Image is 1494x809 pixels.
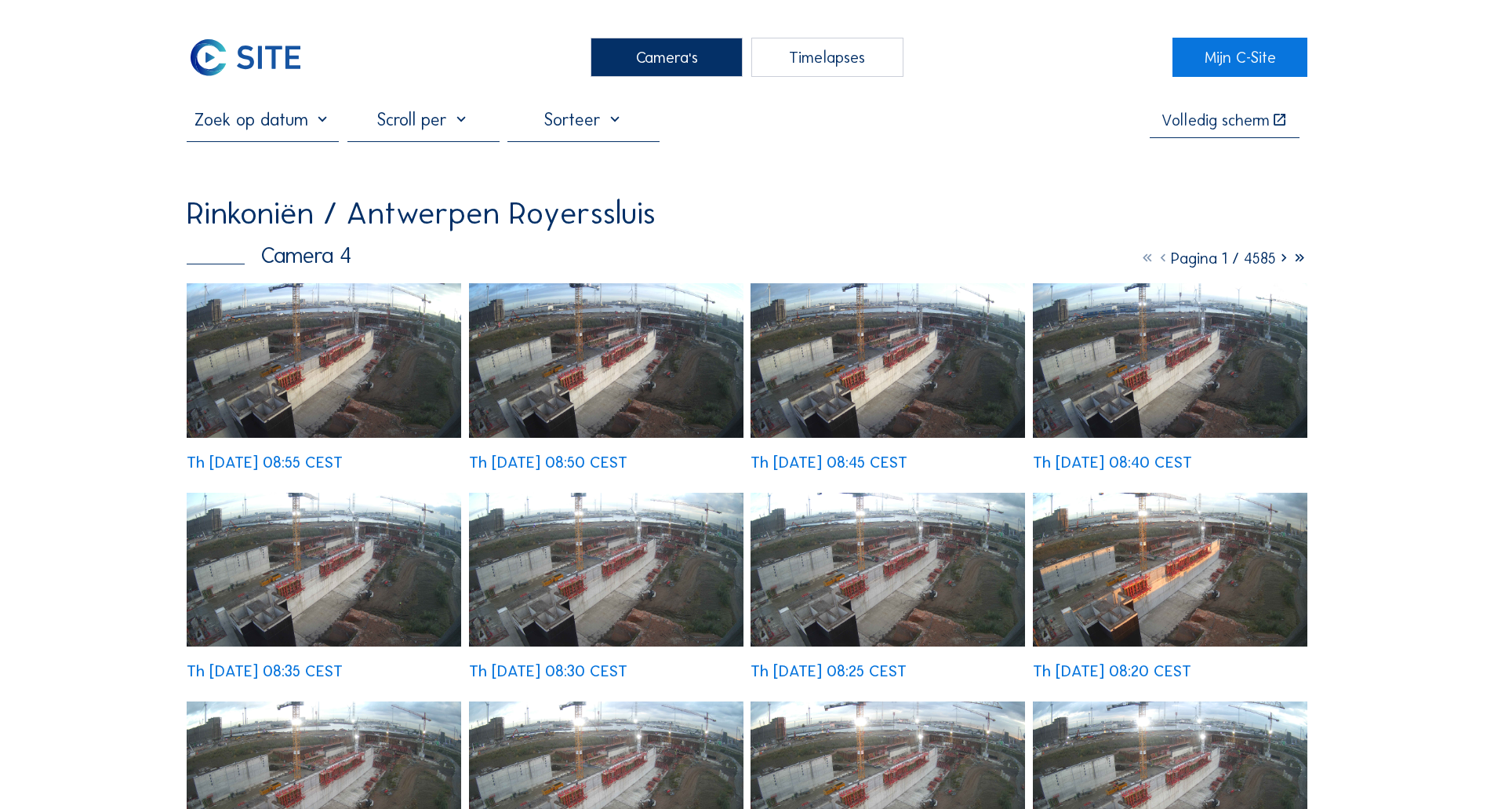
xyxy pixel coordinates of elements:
[469,663,627,679] div: Th [DATE] 08:30 CEST
[751,283,1025,438] img: image_53695863
[469,454,627,470] div: Th [DATE] 08:50 CEST
[751,38,903,77] div: Timelapses
[751,663,907,679] div: Th [DATE] 08:25 CEST
[187,283,461,438] img: image_53696095
[187,663,343,679] div: Th [DATE] 08:35 CEST
[469,283,743,438] img: image_53696018
[187,244,351,266] div: Camera 4
[1033,493,1307,647] img: image_53695132
[1161,112,1270,128] div: Volledig scherm
[1033,663,1191,679] div: Th [DATE] 08:20 CEST
[469,493,743,647] img: image_53695478
[187,454,343,470] div: Th [DATE] 08:55 CEST
[187,38,321,77] a: C-SITE Logo
[1172,38,1307,77] a: Mijn C-Site
[187,38,304,77] img: C-SITE Logo
[187,493,461,647] img: image_53695560
[187,109,339,130] input: Zoek op datum 󰅀
[751,493,1025,647] img: image_53695300
[1171,249,1276,268] span: Pagina 1 / 4585
[1033,283,1307,438] img: image_53695724
[751,454,907,470] div: Th [DATE] 08:45 CEST
[1033,454,1192,470] div: Th [DATE] 08:40 CEST
[591,38,743,77] div: Camera's
[187,198,656,229] div: Rinkoniën / Antwerpen Royerssluis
